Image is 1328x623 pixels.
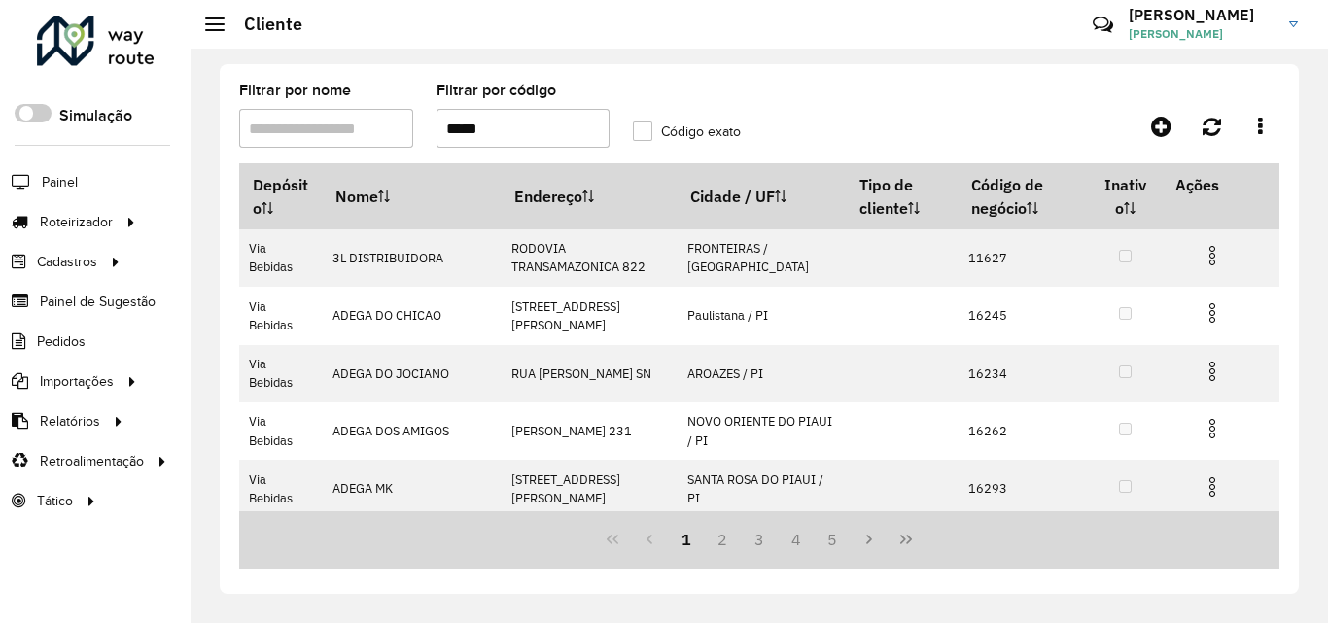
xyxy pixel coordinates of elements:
[1162,164,1278,205] th: Ações
[501,460,677,517] td: [STREET_ADDRESS][PERSON_NAME]
[40,292,156,312] span: Painel de Sugestão
[239,345,322,402] td: Via Bebidas
[1088,164,1162,229] th: Inativo
[239,229,322,287] td: Via Bebidas
[668,521,705,558] button: 1
[501,287,677,344] td: [STREET_ADDRESS][PERSON_NAME]
[888,521,925,558] button: Last Page
[959,345,1089,402] td: 16234
[437,79,556,102] label: Filtrar por código
[678,229,847,287] td: FRONTEIRAS / [GEOGRAPHIC_DATA]
[239,460,322,517] td: Via Bebidas
[501,345,677,402] td: RUA [PERSON_NAME] SN
[778,521,815,558] button: 4
[678,164,847,229] th: Cidade / UF
[704,521,741,558] button: 2
[42,172,78,192] span: Painel
[633,121,741,142] label: Código exato
[959,229,1089,287] td: 11627
[322,345,501,402] td: ADEGA DO JOCIANO
[1129,25,1275,43] span: [PERSON_NAME]
[851,521,888,558] button: Next Page
[501,402,677,460] td: [PERSON_NAME] 231
[501,229,677,287] td: RODOVIA TRANSAMAZONICA 822
[1082,4,1124,46] a: Contato Rápido
[40,371,114,392] span: Importações
[501,164,677,229] th: Endereço
[322,164,501,229] th: Nome
[37,491,73,511] span: Tático
[40,212,113,232] span: Roteirizador
[37,252,97,272] span: Cadastros
[678,460,847,517] td: SANTA ROSA DO PIAUI / PI
[59,104,132,127] label: Simulação
[239,287,322,344] td: Via Bebidas
[959,460,1089,517] td: 16293
[741,521,778,558] button: 3
[815,521,852,558] button: 5
[239,79,351,102] label: Filtrar por nome
[678,402,847,460] td: NOVO ORIENTE DO PIAUI / PI
[37,331,86,352] span: Pedidos
[322,460,501,517] td: ADEGA MK
[322,402,501,460] td: ADEGA DOS AMIGOS
[678,345,847,402] td: AROAZES / PI
[239,402,322,460] td: Via Bebidas
[1129,6,1275,24] h3: [PERSON_NAME]
[959,402,1089,460] td: 16262
[239,164,322,229] th: Depósito
[959,164,1089,229] th: Código de negócio
[40,451,144,471] span: Retroalimentação
[322,229,501,287] td: 3L DISTRIBUIDORA
[678,287,847,344] td: Paulistana / PI
[40,411,100,432] span: Relatórios
[322,287,501,344] td: ADEGA DO CHICAO
[846,164,958,229] th: Tipo de cliente
[225,14,302,35] h2: Cliente
[959,287,1089,344] td: 16245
